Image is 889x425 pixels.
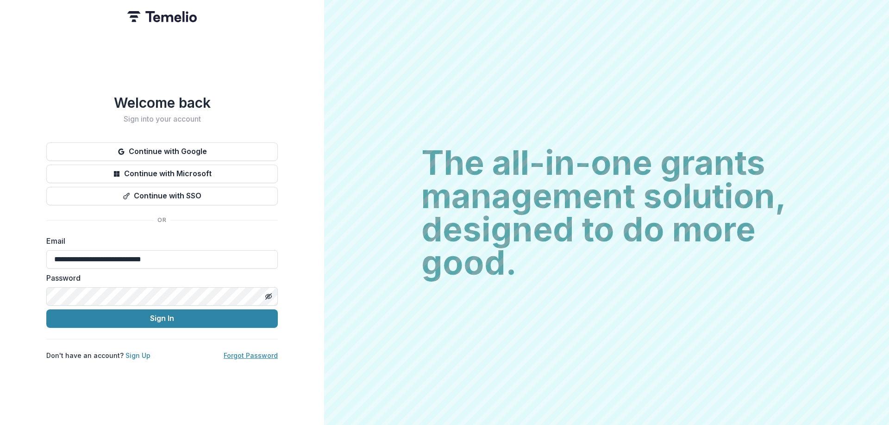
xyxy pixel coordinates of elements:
button: Continue with Google [46,142,278,161]
p: Don't have an account? [46,351,150,360]
img: Temelio [127,11,197,22]
label: Email [46,235,272,246]
button: Continue with Microsoft [46,165,278,183]
button: Sign In [46,309,278,328]
a: Sign Up [125,351,150,359]
h2: Sign into your account [46,115,278,123]
a: Forgot Password [224,351,278,359]
button: Continue with SSO [46,187,278,205]
h1: Welcome back [46,94,278,111]
label: Password [46,272,272,283]
button: Toggle password visibility [261,289,276,304]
